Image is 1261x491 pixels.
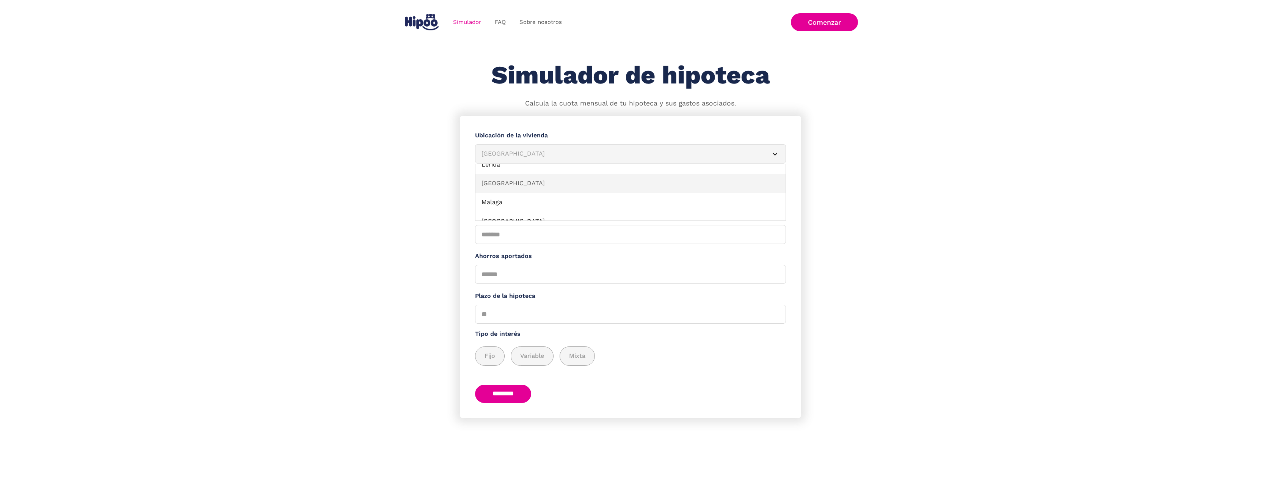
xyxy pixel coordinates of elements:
[460,116,801,418] form: Simulador Form
[475,193,786,212] a: Malaga
[520,351,544,361] span: Variable
[525,99,736,109] p: Calcula la cuota mensual de tu hipoteca y sus gastos asociados.
[475,156,786,175] a: Lérida
[475,346,786,366] div: add_description_here
[491,61,770,89] h1: Simulador de hipoteca
[485,351,495,361] span: Fijo
[475,329,786,339] label: Tipo de interés
[475,164,786,221] nav: [GEOGRAPHIC_DATA]
[475,291,786,301] label: Plazo de la hipoteca
[488,15,513,30] a: FAQ
[475,131,786,140] label: Ubicación de la vivienda
[446,15,488,30] a: Simulador
[482,149,761,159] div: [GEOGRAPHIC_DATA]
[475,252,786,261] label: Ahorros aportados
[513,15,569,30] a: Sobre nosotros
[475,144,786,164] article: [GEOGRAPHIC_DATA]
[791,13,858,31] a: Comenzar
[403,11,440,33] a: home
[569,351,585,361] span: Mixta
[475,212,786,231] a: [GEOGRAPHIC_DATA]
[475,174,786,193] a: [GEOGRAPHIC_DATA]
